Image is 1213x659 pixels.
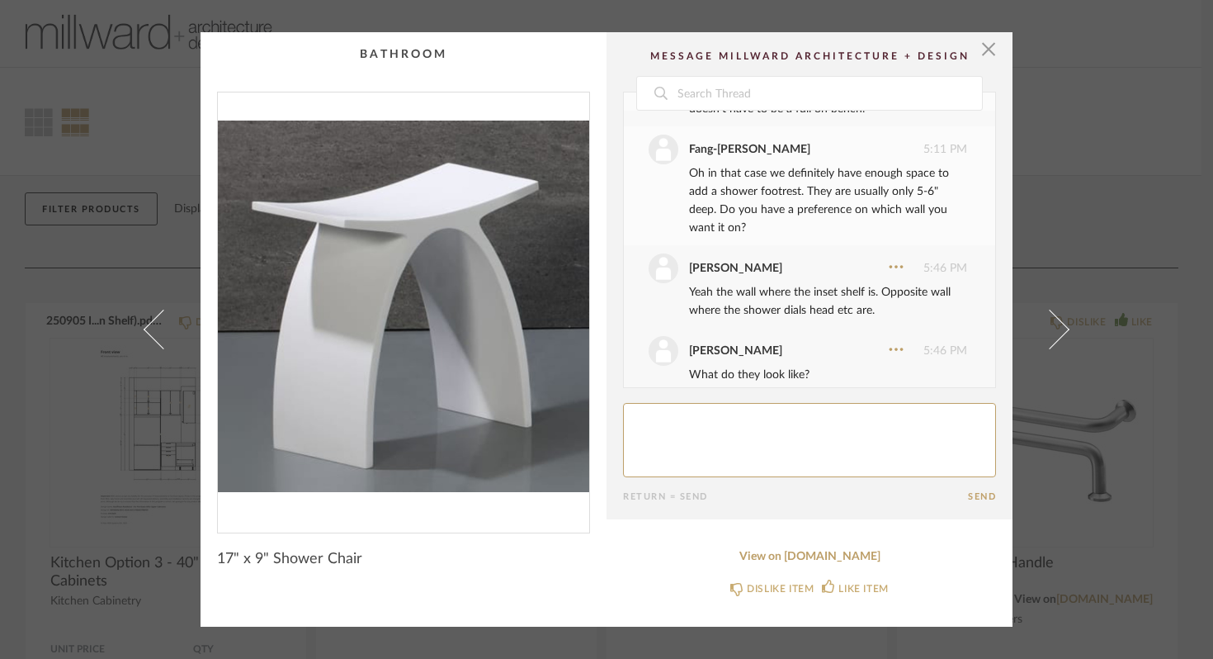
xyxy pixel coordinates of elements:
[649,336,967,366] div: 5:46 PM
[649,135,967,164] div: 5:11 PM
[217,550,362,568] span: 17" x 9" Shower Chair
[623,550,996,564] a: View on [DOMAIN_NAME]
[689,140,810,159] div: Fang-[PERSON_NAME]
[968,491,996,502] button: Send
[689,342,782,360] div: [PERSON_NAME]
[676,77,982,110] input: Search Thread
[218,92,589,519] div: 0
[689,164,967,237] div: Oh in that case we definitely have enough space to add a shower footrest. They are usually only 5...
[747,581,814,597] div: DISLIKE ITEM
[623,491,968,502] div: Return = Send
[972,32,1005,65] button: Close
[649,254,967,283] div: 5:46 PM
[689,283,967,320] div: Yeah the wall where the inset shelf is. Opposite wall where the shower dials head etc are.
[218,92,589,519] img: c3551f4e-c92d-49a4-a228-fe14255f5ec7_1000x1000.jpg
[689,259,782,277] div: [PERSON_NAME]
[689,366,967,384] div: What do they look like?
[838,581,888,597] div: LIKE ITEM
